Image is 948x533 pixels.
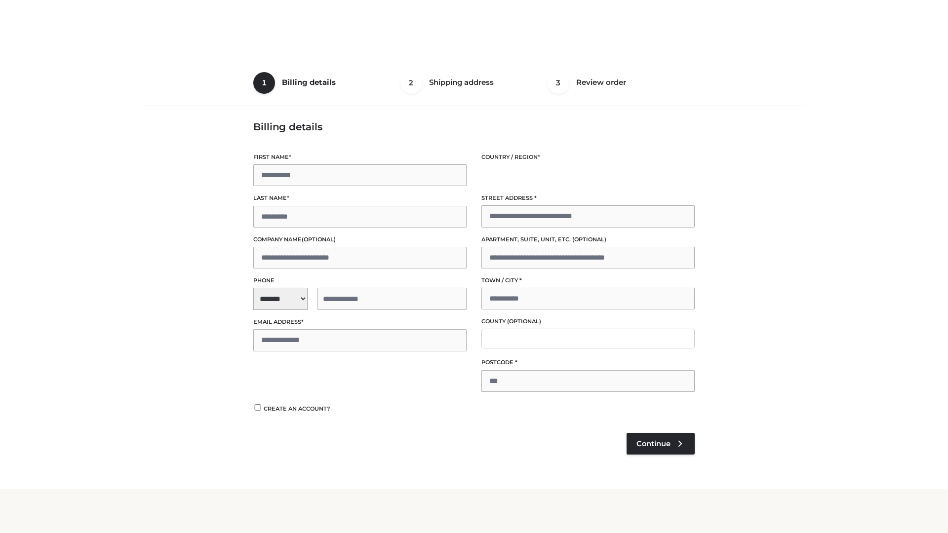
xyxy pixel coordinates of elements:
[253,152,467,162] label: First name
[253,404,262,411] input: Create an account?
[253,276,467,285] label: Phone
[507,318,541,325] span: (optional)
[253,121,695,133] h3: Billing details
[481,358,695,367] label: Postcode
[636,439,671,448] span: Continue
[481,317,695,326] label: County
[253,193,467,203] label: Last name
[302,236,336,243] span: (optional)
[481,193,695,203] label: Street address
[253,317,467,327] label: Email address
[627,433,695,455] a: Continue
[264,405,330,412] span: Create an account?
[253,235,467,244] label: Company name
[481,276,695,285] label: Town / City
[481,152,695,162] label: Country / Region
[572,236,606,243] span: (optional)
[481,235,695,244] label: Apartment, suite, unit, etc.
